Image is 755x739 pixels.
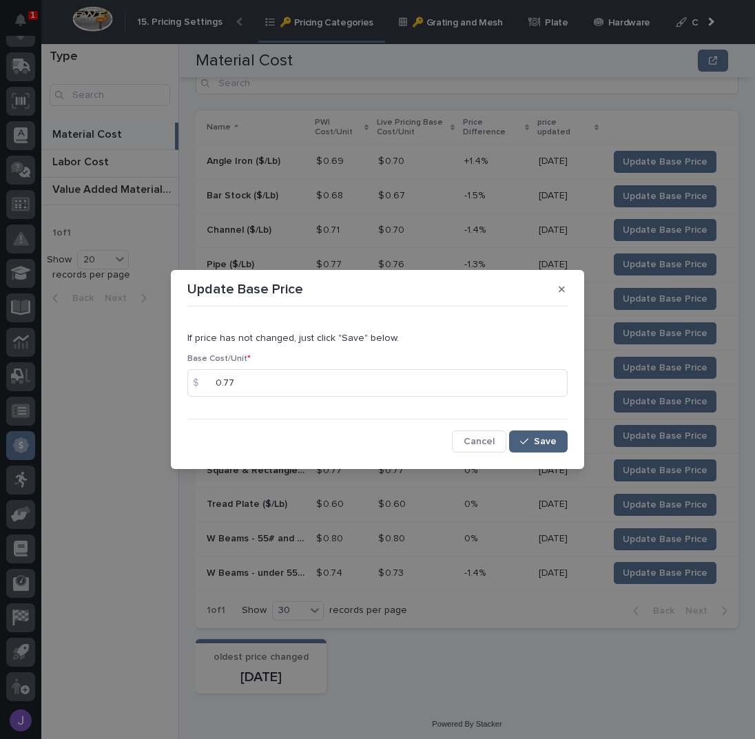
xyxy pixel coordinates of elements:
[534,437,557,446] span: Save
[187,281,303,298] p: Update Base Price
[187,333,568,344] p: If price has not changed, just click "Save" below.
[187,369,215,397] div: $
[464,437,495,446] span: Cancel
[187,355,251,363] span: Base Cost/Unit
[509,430,568,452] button: Save
[452,430,506,452] button: Cancel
